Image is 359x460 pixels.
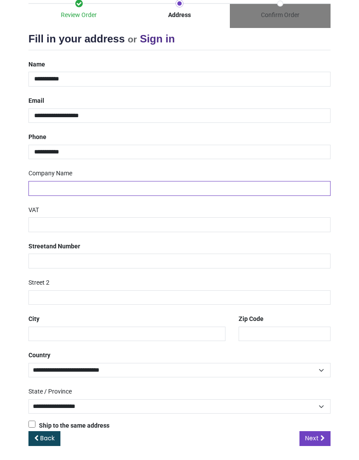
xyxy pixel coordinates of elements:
[28,94,44,108] label: Email
[28,348,50,363] label: Country
[239,312,264,327] label: Zip Code
[28,33,125,45] span: Fill in your address
[40,434,55,443] span: Back
[28,239,80,254] label: Street
[129,11,230,20] div: Address
[140,33,175,45] a: Sign in
[305,434,319,443] span: Next
[28,11,129,20] div: Review Order
[28,431,60,446] a: Back
[28,130,46,145] label: Phone
[28,166,72,181] label: Company Name
[128,34,137,44] small: or
[28,384,72,399] label: State / Province
[28,203,39,218] label: VAT
[230,11,331,20] div: Confirm Order
[46,243,80,250] span: and Number
[28,421,109,430] label: Ship to the same address
[299,431,331,446] a: Next
[28,57,45,72] label: Name
[28,275,49,290] label: Street 2
[28,312,39,327] label: City
[28,421,35,428] input: Ship to the same address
